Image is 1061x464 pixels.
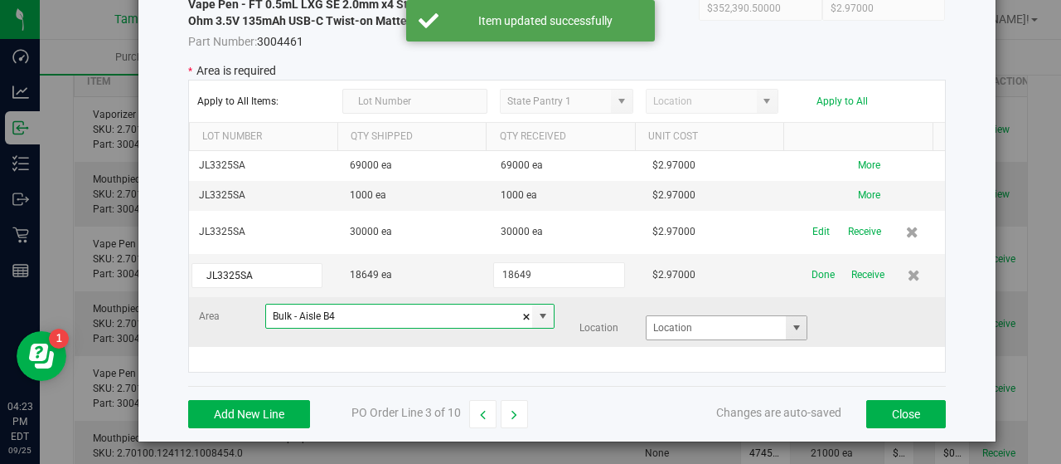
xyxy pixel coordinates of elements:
[340,181,491,211] td: 1000 ea
[191,263,322,288] input: Lot Number
[17,331,66,381] iframe: Resource center
[521,305,531,330] span: clear
[851,261,884,290] button: Receive
[199,309,265,325] label: Area
[196,64,276,77] span: Area is required
[716,406,841,419] span: Changes are auto-saved
[812,217,830,247] button: Edit
[642,254,793,297] td: $2.97000
[49,329,69,349] iframe: Resource center unread badge
[448,12,642,29] div: Item updated successfully
[337,123,486,151] th: Qty Shipped
[340,254,491,297] td: 18649 ea
[866,400,946,428] button: Close
[816,95,868,107] button: Apply to All
[491,181,642,211] td: 1000 ea
[340,151,491,181] td: 69000 ea
[647,316,787,339] input: Location
[351,406,461,419] span: PO Order Line 3 of 10
[342,89,487,114] input: Lot Number
[858,158,880,173] button: More
[491,211,642,254] td: 30000 ea
[340,211,491,254] td: 30000 ea
[642,181,793,211] td: $2.97000
[491,151,642,181] td: 69000 ea
[188,400,310,428] button: Add New Line
[635,123,783,151] th: Unit Cost
[189,123,337,151] th: Lot Number
[811,261,835,290] button: Done
[189,181,340,211] td: JL3325SA
[197,95,330,107] span: Apply to All Items:
[189,211,340,254] td: JL3325SA
[579,320,646,336] label: Location
[188,35,257,48] span: Part Number:
[266,305,533,328] input: Area
[858,188,880,203] button: More
[848,217,881,247] button: Receive
[189,151,340,181] td: JL3325SA
[642,211,793,254] td: $2.97000
[486,123,634,151] th: Qty Received
[188,29,510,50] span: 3004461
[642,151,793,181] td: $2.97000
